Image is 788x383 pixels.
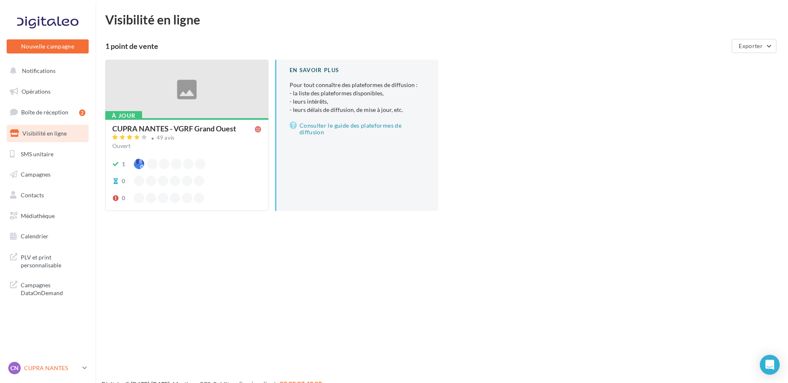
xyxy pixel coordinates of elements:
span: PLV et print personnalisable [21,252,85,269]
a: Médiathèque [5,207,90,225]
a: Campagnes DataOnDemand [5,276,90,301]
span: Exporter [739,42,763,49]
a: SMS unitaire [5,145,90,163]
span: Ouvert [112,142,131,149]
span: Campagnes [21,171,51,178]
span: Opérations [22,88,51,95]
a: Contacts [5,187,90,204]
li: - leurs délais de diffusion, de mise à jour, etc. [290,106,425,114]
div: À jour [105,111,142,120]
button: Exporter [732,39,776,53]
span: Calendrier [21,233,48,240]
div: 0 [122,177,125,185]
div: 1 [122,160,125,168]
span: CN [10,364,19,372]
a: Visibilité en ligne [5,125,90,142]
a: Consulter le guide des plateformes de diffusion [290,121,425,137]
div: En savoir plus [290,66,425,74]
span: Visibilité en ligne [22,130,67,137]
div: Open Intercom Messenger [760,355,780,375]
p: Pour tout connaître des plateformes de diffusion : [290,81,425,114]
span: Médiathèque [21,212,55,219]
a: Campagnes [5,166,90,183]
a: PLV et print personnalisable [5,248,90,273]
div: Visibilité en ligne [105,13,778,26]
span: Contacts [21,191,44,199]
a: 49 avis [112,133,261,143]
span: Boîte de réception [21,109,68,116]
div: 2 [79,109,85,116]
button: Nouvelle campagne [7,39,89,53]
span: Campagnes DataOnDemand [21,279,85,297]
a: Boîte de réception2 [5,103,90,121]
a: CN CUPRA NANTES [7,360,89,376]
p: CUPRA NANTES [24,364,79,372]
a: Opérations [5,83,90,100]
div: 1 point de vente [105,42,728,50]
li: - la liste des plateformes disponibles, [290,89,425,97]
span: SMS unitaire [21,150,53,157]
button: Notifications [5,62,87,80]
div: CUPRA NANTES - VGRF Grand Ouest [112,125,236,132]
a: Calendrier [5,228,90,245]
div: 0 [122,194,125,202]
span: Notifications [22,67,56,74]
li: - leurs intérêts, [290,97,425,106]
div: 49 avis [157,135,175,141]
